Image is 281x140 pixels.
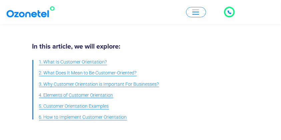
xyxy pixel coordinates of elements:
a: 6. How to Implement Customer Orientation [39,112,127,123]
a: 2. What Does It Mean to Be Customer-Oriented? [39,68,137,78]
span: 4. Elements of Customer Orientation [39,91,113,99]
a: 1. What Is Customer Orientation? [39,57,107,68]
span: 1. What Is Customer Orientation? [39,58,107,66]
span: 5. Customer Orientation Examples [39,102,109,110]
span: 6. How to Implement Customer Orientation [39,113,127,121]
span: 2. What Does It Mean to Be Customer-Oriented? [39,69,137,77]
span: 3. Why Customer Orientation is Important For Businesses? [39,80,159,88]
h5: In this article, we will explore: [32,43,249,50]
a: 4. Elements of Customer Orientation [39,90,113,101]
a: 3. Why Customer Orientation is Important For Businesses? [39,79,159,90]
a: 5. Customer Orientation Examples [39,101,109,112]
